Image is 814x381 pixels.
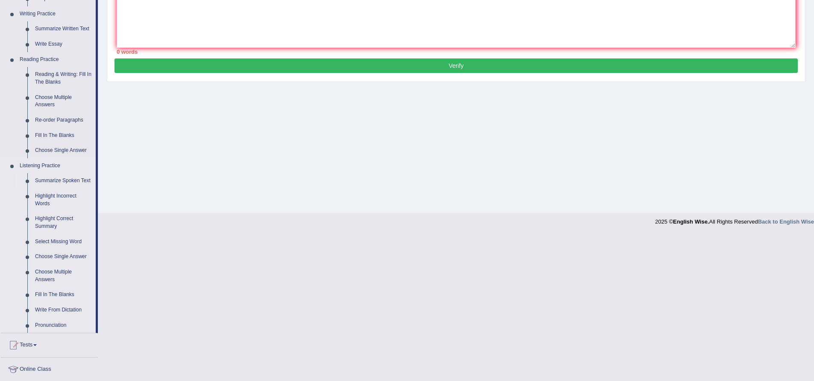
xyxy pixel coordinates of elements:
[31,189,96,211] a: Highlight Incorrect Words
[115,58,798,73] button: Verify
[117,48,796,56] div: 0 words
[0,333,98,355] a: Tests
[31,287,96,302] a: Fill In The Blanks
[31,234,96,250] a: Select Missing Word
[31,113,96,128] a: Re-order Paragraphs
[31,128,96,143] a: Fill In The Blanks
[31,143,96,158] a: Choose Single Answer
[31,90,96,113] a: Choose Multiple Answers
[31,37,96,52] a: Write Essay
[31,265,96,287] a: Choose Multiple Answers
[31,173,96,189] a: Summarize Spoken Text
[31,67,96,90] a: Reading & Writing: Fill In The Blanks
[16,158,96,174] a: Listening Practice
[655,213,814,226] div: 2025 © All Rights Reserved
[673,218,709,225] strong: English Wise.
[31,318,96,333] a: Pronunciation
[758,218,814,225] a: Back to English Wise
[31,21,96,37] a: Summarize Written Text
[16,52,96,67] a: Reading Practice
[31,302,96,318] a: Write From Dictation
[16,6,96,22] a: Writing Practice
[0,358,98,379] a: Online Class
[31,211,96,234] a: Highlight Correct Summary
[31,249,96,265] a: Choose Single Answer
